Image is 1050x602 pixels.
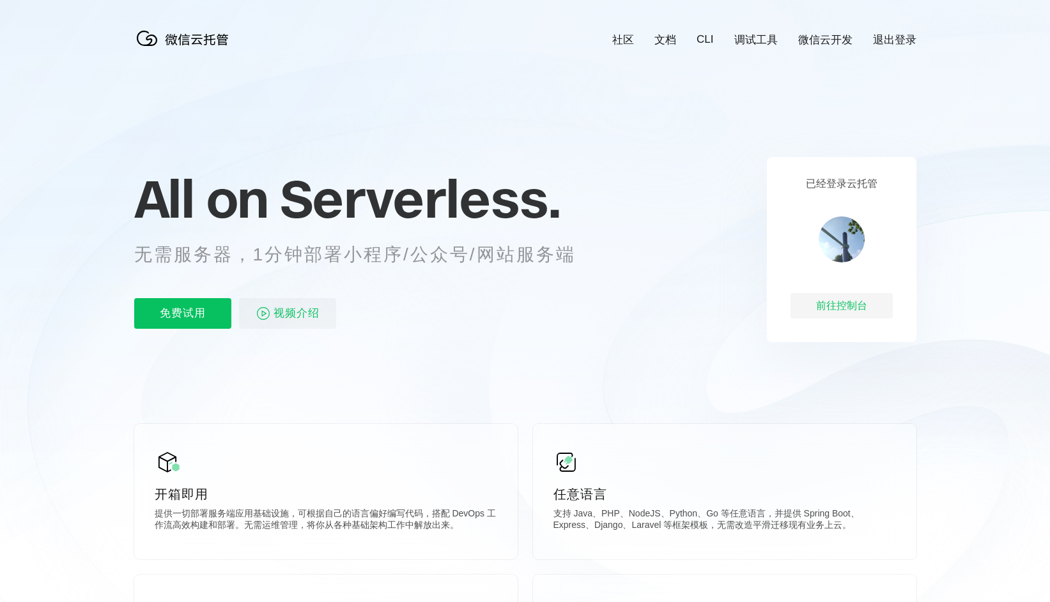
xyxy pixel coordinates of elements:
[612,33,634,47] a: 社区
[734,33,778,47] a: 调试工具
[873,33,916,47] a: 退出登录
[134,42,236,53] a: 微信云托管
[798,33,853,47] a: 微信云开发
[155,508,497,534] p: 提供一切部署服务端应用基础设施，可根据自己的语言偏好编写代码，搭配 DevOps 工作流高效构建和部署。无需运维管理，将你从各种基础架构工作中解放出来。
[274,298,320,329] span: 视频介绍
[134,167,268,230] span: All on
[134,298,231,329] p: 免费试用
[280,167,560,230] span: Serverless.
[553,508,896,534] p: 支持 Java、PHP、NodeJS、Python、Go 等任意语言，并提供 Spring Boot、Express、Django、Laravel 等框架模板，无需改造平滑迁移现有业务上云。
[256,306,271,321] img: video_play.svg
[134,26,236,51] img: 微信云托管
[553,485,896,503] p: 任意语言
[654,33,676,47] a: 文档
[791,293,893,319] div: 前往控制台
[806,177,877,191] p: 已经登录云托管
[134,242,599,267] p: 无需服务器，1分钟部署小程序/公众号/网站服务端
[697,33,713,46] a: CLI
[155,485,497,503] p: 开箱即用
